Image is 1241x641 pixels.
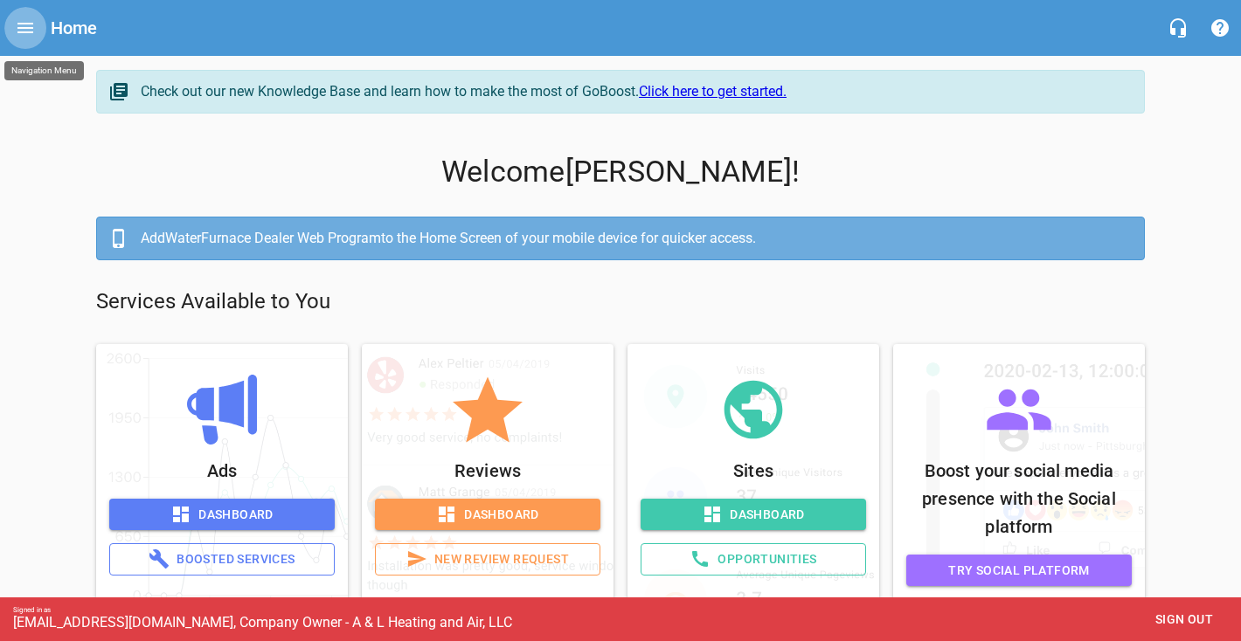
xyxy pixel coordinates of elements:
a: Dashboard [641,499,866,531]
p: Ads [109,457,335,485]
a: Dashboard [375,499,600,531]
div: [EMAIL_ADDRESS][DOMAIN_NAME], Company Owner - A & L Heating and Air, LLC [13,614,1241,631]
span: Opportunities [655,548,851,570]
span: Try Social Platform [920,560,1118,582]
a: Click here to get started. [639,83,787,100]
span: Dashboard [389,504,586,526]
a: AddWaterFurnace Dealer Web Programto the Home Screen of your mobile device for quicker access. [96,217,1145,260]
a: Boosted Services [109,543,335,576]
span: Dashboard [123,504,321,526]
div: Add WaterFurnace Dealer Web Program to the Home Screen of your mobile device for quicker access. [141,228,1127,249]
a: Dashboard [109,499,335,531]
div: Signed in as [13,606,1241,614]
p: Services Available to You [96,288,1145,316]
span: Dashboard [655,504,852,526]
p: Reviews [375,457,600,485]
p: Sites [641,457,866,485]
span: Boosted Services [124,548,320,570]
button: Support Portal [1199,7,1241,49]
button: Live Chat [1157,7,1199,49]
a: Opportunities [641,543,866,576]
p: Welcome [PERSON_NAME] ! [96,155,1145,190]
a: Try Social Platform [906,555,1132,587]
button: Open drawer [4,7,46,49]
div: Check out our new Knowledge Base and learn how to make the most of GoBoost. [141,81,1127,102]
h6: Home [51,14,98,42]
span: New Review Request [390,548,586,570]
a: New Review Request [375,543,600,576]
span: Sign out [1147,609,1221,631]
button: Sign out [1140,603,1228,636]
p: Boost your social media presence with the Social platform [906,457,1132,541]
